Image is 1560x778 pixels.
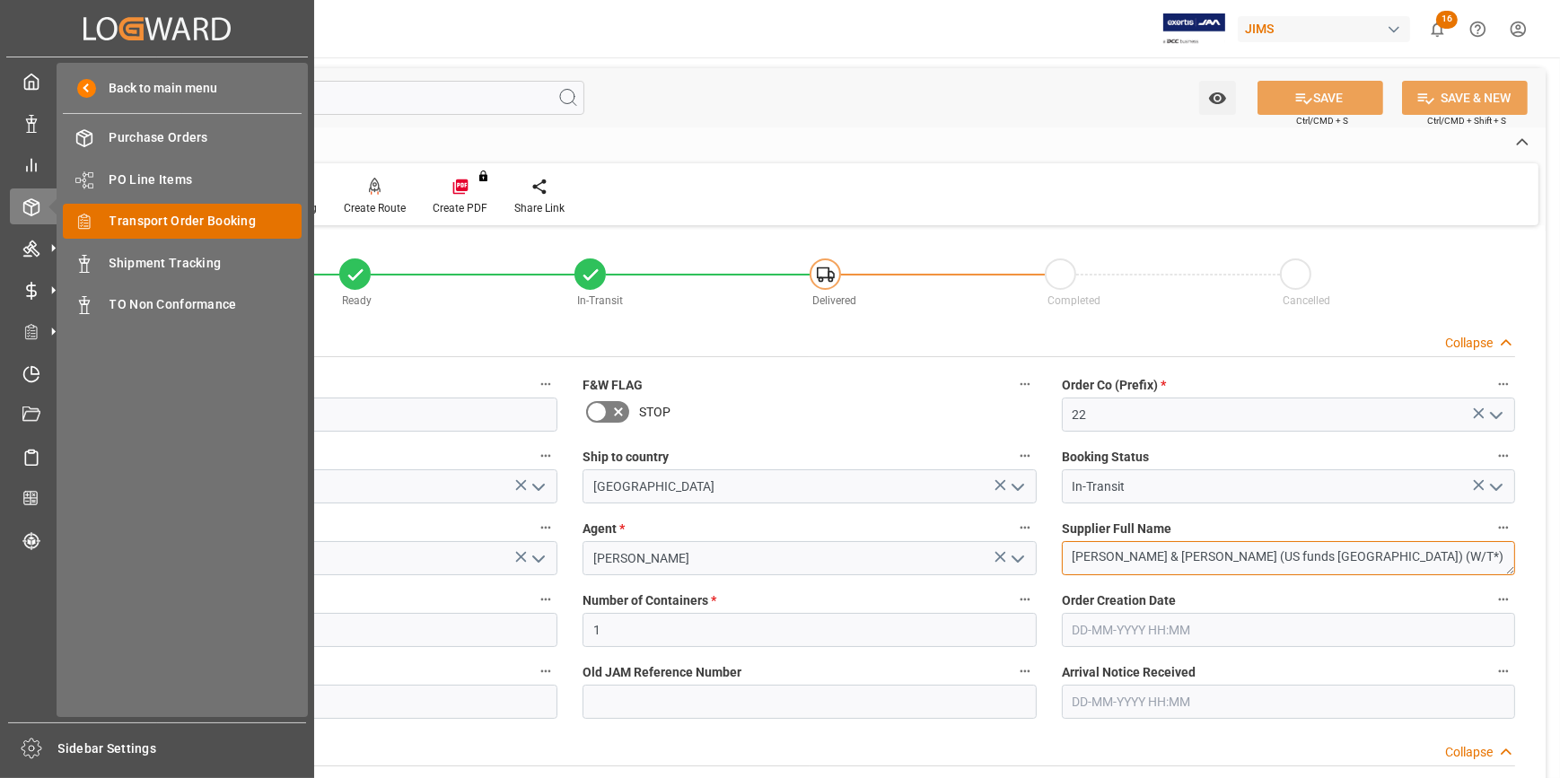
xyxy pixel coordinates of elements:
button: open menu [1481,473,1508,501]
div: Create Route [344,200,406,216]
a: Document Management [10,398,304,433]
button: Shipment type * [534,516,557,539]
button: Old JAM Reference Number [1013,660,1037,683]
span: Back to main menu [96,79,217,98]
div: Collapse [1445,334,1493,353]
span: Purchase Orders [110,128,302,147]
span: Order Co (Prefix) [1062,376,1166,395]
button: Agent * [1013,516,1037,539]
button: Arrival Notice Received [1492,660,1515,683]
input: Search Fields [83,81,584,115]
button: Country of Origin (Suffix) * [534,444,557,468]
a: Transport Order Booking [63,204,302,239]
span: Supplier Full Name [1062,520,1171,538]
button: open menu [1003,545,1030,573]
a: Tracking Shipment [10,522,304,557]
button: show 16 new notifications [1417,9,1458,49]
span: Cancelled [1284,294,1331,307]
a: Purchase Orders [63,120,302,155]
span: Arrival Notice Received [1062,663,1196,682]
span: STOP [639,403,670,422]
button: Order Co (Prefix) * [1492,372,1515,396]
button: Booking Status [1492,444,1515,468]
span: Delivered [813,294,857,307]
span: F&W FLAG [583,376,643,395]
a: CO2 Calculator [10,481,304,516]
span: In-Transit [578,294,624,307]
span: Shipment Tracking [110,254,302,273]
span: TO Non Conformance [110,295,302,314]
input: DD-MM-YYYY [104,685,557,719]
div: Share Link [514,200,565,216]
a: TO Non Conformance [63,287,302,322]
input: Type to search/select [104,469,557,503]
span: Booking Status [1062,448,1149,467]
button: F&W FLAG [1013,372,1037,396]
span: Transport Order Booking [110,212,302,231]
span: Agent [583,520,625,538]
button: SAVE & NEW [1402,81,1528,115]
button: Number of Containers * [1013,588,1037,611]
span: Completed [1048,294,1101,307]
textarea: [PERSON_NAME] & [PERSON_NAME] (US funds [GEOGRAPHIC_DATA]) (W/T*) [1062,541,1515,575]
img: Exertis%20JAM%20-%20Email%20Logo.jpg_1722504956.jpg [1163,13,1225,45]
span: Ctrl/CMD + S [1296,114,1348,127]
button: Ready Date * [534,660,557,683]
button: open menu [1481,401,1508,429]
button: JIMS [1238,12,1417,46]
button: open menu [524,545,551,573]
button: Help Center [1458,9,1498,49]
button: Ship to country [1013,444,1037,468]
button: Supplier Full Name [1492,516,1515,539]
span: Sidebar Settings [58,739,307,758]
button: open menu [1003,473,1030,501]
span: Ctrl/CMD + Shift + S [1427,114,1506,127]
input: DD-MM-YYYY HH:MM [1062,685,1515,719]
button: SAVE [1258,81,1383,115]
span: Ship to country [583,448,669,467]
a: My Cockpit [10,64,304,99]
a: Shipment Tracking [63,245,302,280]
a: My Reports [10,147,304,182]
span: Old JAM Reference Number [583,663,741,682]
button: Order Creation Date [1492,588,1515,611]
span: Number of Containers [583,591,716,610]
div: JIMS [1238,16,1410,42]
span: 16 [1436,11,1458,29]
button: open menu [1199,81,1236,115]
a: Sailing Schedules [10,439,304,474]
a: Data Management [10,105,304,140]
button: Supplier Number [534,588,557,611]
input: DD-MM-YYYY HH:MM [1062,613,1515,647]
a: Timeslot Management V2 [10,355,304,390]
a: PO Line Items [63,162,302,197]
span: PO Line Items [110,170,302,189]
button: JAM Reference Number [534,372,557,396]
span: Ready [343,294,372,307]
div: Collapse [1445,743,1493,762]
button: open menu [524,473,551,501]
span: Order Creation Date [1062,591,1176,610]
